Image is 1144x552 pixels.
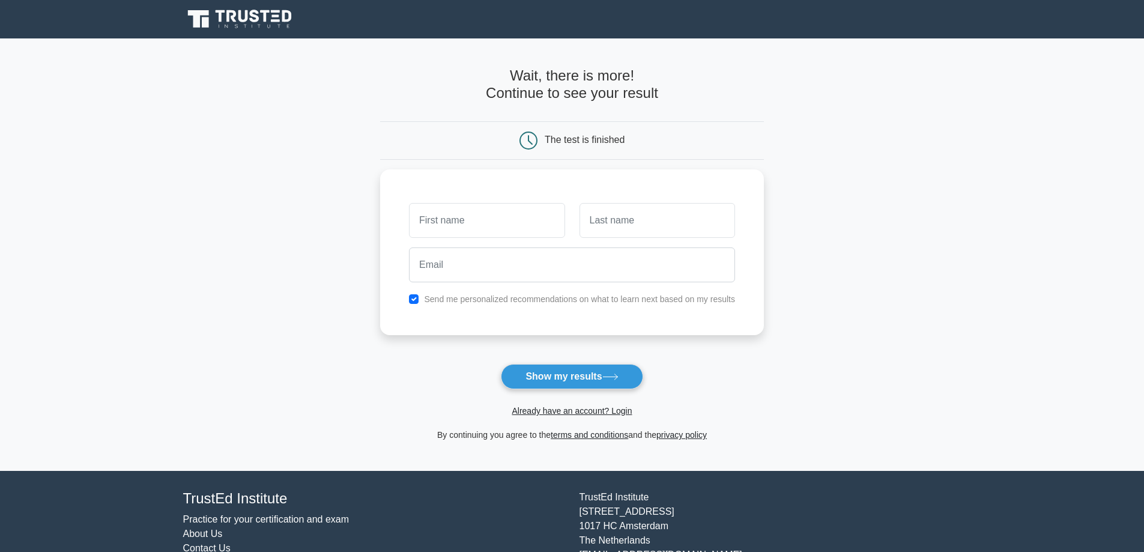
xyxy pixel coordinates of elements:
h4: Wait, there is more! Continue to see your result [380,67,764,102]
a: terms and conditions [551,430,628,440]
input: Email [409,247,735,282]
a: About Us [183,529,223,539]
a: Already have an account? Login [512,406,632,416]
h4: TrustEd Institute [183,490,565,508]
a: privacy policy [656,430,707,440]
div: By continuing you agree to the and the [373,428,771,442]
input: Last name [580,203,735,238]
button: Show my results [501,364,643,389]
input: First name [409,203,564,238]
label: Send me personalized recommendations on what to learn next based on my results [424,294,735,304]
a: Practice for your certification and exam [183,514,350,524]
div: The test is finished [545,135,625,145]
